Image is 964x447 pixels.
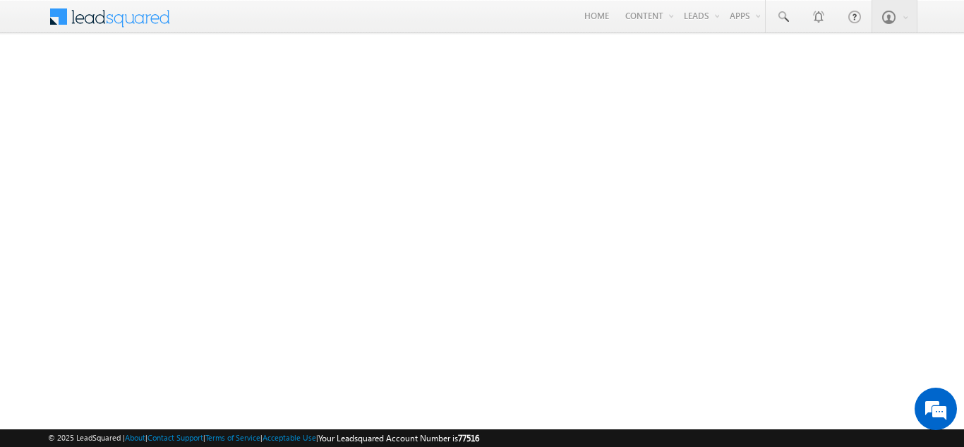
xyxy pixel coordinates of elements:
span: Your Leadsquared Account Number is [318,433,479,443]
a: Terms of Service [205,433,260,442]
a: About [125,433,145,442]
a: Acceptable Use [263,433,316,442]
a: Contact Support [147,433,203,442]
span: © 2025 LeadSquared | | | | | [48,431,479,445]
span: 77516 [458,433,479,443]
